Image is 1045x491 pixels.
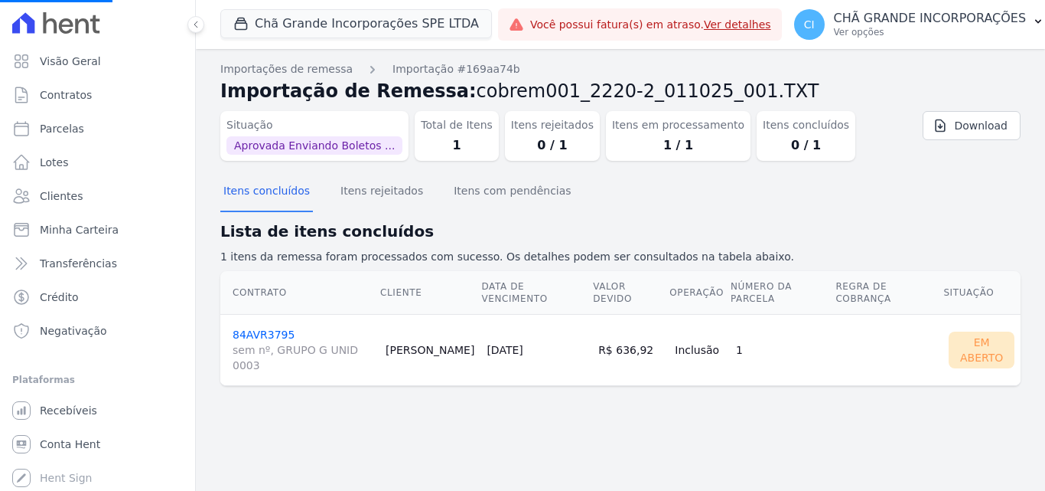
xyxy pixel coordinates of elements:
a: Transferências [6,248,189,279]
th: Contrato [220,271,379,315]
p: CHÃ GRANDE INCORPORAÇÕES [834,11,1027,26]
span: Visão Geral [40,54,101,69]
span: Transferências [40,256,117,271]
td: [DATE] [480,314,592,385]
a: Parcelas [6,113,189,144]
dt: Total de Itens [421,117,493,133]
span: Negativação [40,323,107,339]
a: Clientes [6,181,189,211]
th: Operação [669,271,730,315]
button: Itens concluídos [220,172,313,212]
a: Crédito [6,282,189,313]
a: Recebíveis [6,395,189,426]
span: Minha Carteira [40,222,119,237]
div: Em Aberto [949,332,1014,368]
th: Número da Parcela [730,271,835,315]
td: [PERSON_NAME] [379,314,480,385]
a: Ver detalhes [704,18,771,31]
p: Ver opções [834,26,1027,38]
dd: 1 [421,136,493,155]
th: Data de Vencimento [480,271,592,315]
span: Parcelas [40,121,84,136]
button: Itens rejeitados [337,172,426,212]
a: Lotes [6,147,189,178]
a: Importação #169aa74b [392,61,520,77]
dt: Itens concluídos [763,117,849,133]
nav: Breadcrumb [220,61,1021,77]
button: Chã Grande Incorporações SPE LTDA [220,9,492,38]
span: Recebíveis [40,403,97,418]
td: Inclusão [669,314,730,385]
dd: 0 / 1 [511,136,594,155]
span: Clientes [40,188,83,204]
dd: 1 / 1 [612,136,744,155]
th: Situação [942,271,1021,315]
td: R$ 636,92 [592,314,669,385]
td: 1 [730,314,835,385]
button: Itens com pendências [451,172,574,212]
span: Crédito [40,290,79,305]
th: Cliente [379,271,480,315]
span: Aprovada Enviando Boletos ... [226,136,402,155]
a: Conta Hent [6,429,189,460]
a: Negativação [6,316,189,346]
th: Regra de Cobrança [835,271,942,315]
a: Visão Geral [6,46,189,77]
dt: Itens em processamento [612,117,744,133]
p: 1 itens da remessa foram processados com sucesso. Os detalhes podem ser consultados na tabela aba... [220,249,1021,265]
a: Download [923,111,1021,140]
h2: Lista de itens concluídos [220,220,1021,243]
span: Você possui fatura(s) em atraso. [530,17,771,33]
dt: Itens rejeitados [511,117,594,133]
span: CI [804,19,815,30]
span: Conta Hent [40,437,100,452]
h2: Importação de Remessa: [220,77,1021,105]
a: 84AVR3795sem nº, GRUPO G UNID 0003 [233,329,373,373]
dt: Situação [226,117,402,133]
dd: 0 / 1 [763,136,849,155]
span: cobrem001_2220-2_011025_001.TXT [477,80,819,102]
span: Contratos [40,87,92,103]
a: Contratos [6,80,189,110]
span: sem nº, GRUPO G UNID 0003 [233,342,373,373]
span: Lotes [40,155,69,170]
a: Importações de remessa [220,61,353,77]
th: Valor devido [592,271,669,315]
a: Minha Carteira [6,214,189,245]
div: Plataformas [12,371,183,389]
